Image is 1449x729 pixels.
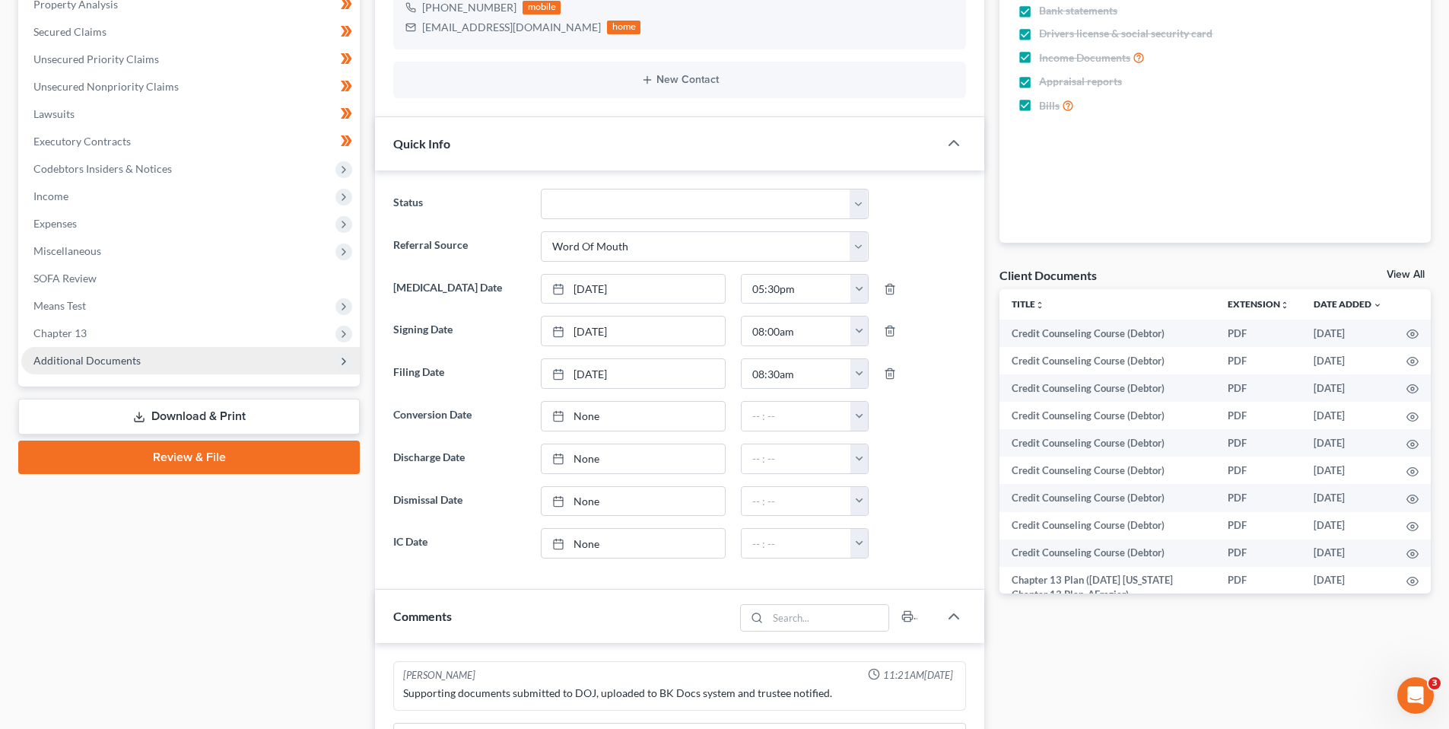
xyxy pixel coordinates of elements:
[393,136,450,151] span: Quick Info
[542,317,725,345] a: [DATE]
[33,80,179,93] span: Unsecured Nonpriority Claims
[1301,567,1394,609] td: [DATE]
[386,231,532,262] label: Referral Source
[1035,301,1044,310] i: unfold_more
[999,567,1215,609] td: Chapter 13 Plan ([DATE] [US_STATE] Chapter 13 Plan-AFrazier)
[1215,374,1301,402] td: PDF
[883,668,953,683] span: 11:21AM[DATE]
[21,46,360,73] a: Unsecured Priority Claims
[742,487,851,516] input: -- : --
[999,347,1215,374] td: Credit Counseling Course (Debtor)
[742,529,851,558] input: -- : --
[999,457,1215,484] td: Credit Counseling Course (Debtor)
[1228,298,1289,310] a: Extensionunfold_more
[33,53,159,65] span: Unsecured Priority Claims
[1039,50,1130,65] span: Income Documents
[386,189,532,219] label: Status
[21,18,360,46] a: Secured Claims
[33,217,77,230] span: Expenses
[742,444,851,473] input: -- : --
[1012,298,1044,310] a: Titleunfold_more
[1215,484,1301,511] td: PDF
[1039,98,1060,113] span: Bills
[742,402,851,431] input: -- : --
[33,189,68,202] span: Income
[523,1,561,14] div: mobile
[999,484,1215,511] td: Credit Counseling Course (Debtor)
[386,401,532,431] label: Conversion Date
[33,162,172,175] span: Codebtors Insiders & Notices
[386,316,532,346] label: Signing Date
[1373,301,1382,310] i: expand_more
[1215,402,1301,429] td: PDF
[1428,677,1441,689] span: 3
[542,359,725,388] a: [DATE]
[1301,540,1394,567] td: [DATE]
[542,444,725,473] a: None
[1039,74,1122,89] span: Appraisal reports
[999,402,1215,429] td: Credit Counseling Course (Debtor)
[768,605,889,631] input: Search...
[1039,3,1117,18] span: Bank statements
[1301,512,1394,540] td: [DATE]
[33,25,106,38] span: Secured Claims
[1314,298,1382,310] a: Date Added expand_more
[386,358,532,389] label: Filing Date
[33,326,87,339] span: Chapter 13
[21,265,360,292] a: SOFA Review
[1387,269,1425,280] a: View All
[1215,512,1301,540] td: PDF
[999,267,1097,283] div: Client Documents
[33,244,101,257] span: Miscellaneous
[999,540,1215,567] td: Credit Counseling Course (Debtor)
[1215,540,1301,567] td: PDF
[1280,301,1289,310] i: unfold_more
[21,100,360,128] a: Lawsuits
[607,21,640,34] div: home
[1215,429,1301,457] td: PDF
[1301,320,1394,347] td: [DATE]
[1215,567,1301,609] td: PDF
[386,528,532,559] label: IC Date
[1301,402,1394,429] td: [DATE]
[386,444,532,474] label: Discharge Date
[33,354,141,367] span: Additional Documents
[742,359,851,388] input: -- : --
[1301,347,1394,374] td: [DATE]
[33,107,75,120] span: Lawsuits
[33,135,131,148] span: Executory Contracts
[742,317,851,345] input: -- : --
[405,74,954,86] button: New Contact
[21,73,360,100] a: Unsecured Nonpriority Claims
[1215,320,1301,347] td: PDF
[1301,429,1394,457] td: [DATE]
[1301,374,1394,402] td: [DATE]
[18,441,360,474] a: Review & File
[542,487,725,516] a: None
[403,686,956,701] div: Supporting documents submitted to DOJ, uploaded to BK Docs system and trustee notified.
[1397,677,1434,714] iframe: Intercom live chat
[403,668,475,683] div: [PERSON_NAME]
[1215,347,1301,374] td: PDF
[422,20,601,35] div: [EMAIL_ADDRESS][DOMAIN_NAME]
[1301,457,1394,484] td: [DATE]
[386,274,532,304] label: [MEDICAL_DATA] Date
[21,128,360,155] a: Executory Contracts
[393,609,452,623] span: Comments
[742,275,851,304] input: -- : --
[1215,457,1301,484] td: PDF
[18,399,360,435] a: Download & Print
[999,512,1215,540] td: Credit Counseling Course (Debtor)
[33,299,86,312] span: Means Test
[999,429,1215,457] td: Credit Counseling Course (Debtor)
[542,402,725,431] a: None
[1301,484,1394,511] td: [DATE]
[999,374,1215,402] td: Credit Counseling Course (Debtor)
[33,272,97,285] span: SOFA Review
[1039,26,1212,41] span: Drivers license & social security card
[386,486,532,517] label: Dismissal Date
[542,275,725,304] a: [DATE]
[542,529,725,558] a: None
[999,320,1215,347] td: Credit Counseling Course (Debtor)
